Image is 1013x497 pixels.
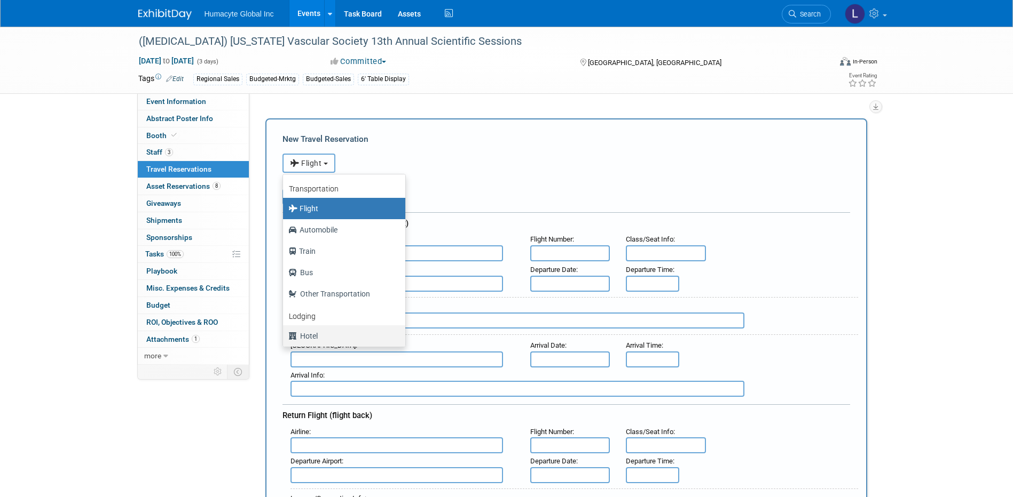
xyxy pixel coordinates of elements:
div: In-Person [852,58,877,66]
span: Asset Reservations [146,182,221,190]
a: Tasks100% [138,246,249,262]
span: Departure Time [626,457,673,465]
a: Asset Reservations8 [138,178,249,195]
a: Budget [138,297,249,314]
span: Misc. Expenses & Credits [146,284,230,292]
a: Search [782,5,831,23]
span: ROI, Objectives & ROO [146,318,218,326]
a: Event Information [138,93,249,110]
small: : [530,341,567,349]
span: Attachments [146,335,200,343]
span: Event Information [146,97,206,106]
small: : [530,235,574,243]
label: Automobile [288,221,395,238]
span: Staff [146,148,173,156]
a: Giveaways [138,195,249,212]
button: Flight [282,154,335,173]
a: Abstract Poster Info [138,110,249,127]
div: Budgeted-Sales [303,74,354,85]
span: [DATE] [DATE] [138,56,194,66]
b: Transportation [289,185,339,193]
div: Event Format [768,55,878,71]
div: Budgeted-Mrktg [246,74,299,85]
label: Flight [288,200,395,217]
span: more [144,351,161,360]
button: Committed [327,56,390,67]
a: Booth [138,127,249,144]
small: : [290,457,343,465]
div: New Travel Reservation [282,133,850,145]
i: Booth reservation complete [171,132,177,138]
span: Tasks [145,250,184,258]
span: Budget [146,301,170,309]
span: Booth [146,131,179,140]
a: ROI, Objectives & ROO [138,314,249,331]
a: Attachments1 [138,331,249,348]
span: Class/Seat Info [626,235,673,243]
td: Tags [138,73,184,85]
span: Departure Airport [290,457,342,465]
small: : [290,428,311,436]
span: Shipments [146,216,182,225]
span: Humacyte Global Inc [205,10,274,18]
a: Misc. Expenses & Credits [138,280,249,296]
label: Train [288,243,395,260]
a: Travel Reservations [138,161,249,178]
span: to [161,57,171,65]
span: Flight Number [530,235,572,243]
label: Hotel [288,327,395,344]
small: : [530,266,578,274]
img: Format-Inperson.png [840,57,851,66]
small: : [626,235,675,243]
img: Linda Hamilton [845,4,865,24]
span: Giveaways [146,199,181,207]
span: Departure Date [530,266,576,274]
span: Sponsorships [146,233,192,242]
span: Flight [290,159,322,167]
div: Booking Confirmation Number: [282,173,850,189]
span: 100% [167,250,184,258]
span: (3 days) [196,58,218,65]
small: : [626,266,674,274]
small: : [626,428,675,436]
div: 6' Table Display [358,74,409,85]
span: Airline [290,428,309,436]
label: Bus [288,264,395,281]
b: Lodging [289,312,316,320]
span: Class/Seat Info [626,428,673,436]
span: Travel Reservations [146,165,211,173]
span: 3 [165,148,173,156]
a: Transportation [283,177,405,198]
div: ([MEDICAL_DATA]) [US_STATE] Vascular Society 13th Annual Scientific Sessions [135,32,815,51]
a: Staff3 [138,144,249,161]
a: Lodging [283,304,405,325]
td: Personalize Event Tab Strip [209,365,227,379]
span: Flight Number [530,428,572,436]
a: Sponsorships [138,229,249,246]
span: Arrival Info [290,371,323,379]
small: : [530,457,578,465]
body: Rich Text Area. Press ALT-0 for help. [6,4,552,15]
span: Departure Time [626,266,673,274]
td: Toggle Event Tabs [227,365,249,379]
span: 1 [192,335,200,343]
small: : [530,428,574,436]
div: Event Rating [848,73,877,78]
a: Shipments [138,212,249,229]
img: ExhibitDay [138,9,192,20]
span: Playbook [146,267,177,275]
label: Other Transportation [288,285,395,302]
small: : [626,457,674,465]
span: 8 [213,182,221,190]
span: Search [796,10,821,18]
span: Arrival Date [530,341,565,349]
a: Edit [166,75,184,83]
span: Departure Date [530,457,576,465]
a: Playbook [138,263,249,279]
div: Regional Sales [193,74,242,85]
small: : [290,371,325,379]
small: : [626,341,663,349]
span: Return Flight (flight back) [282,411,372,420]
span: Arrival Time [626,341,662,349]
a: more [138,348,249,364]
